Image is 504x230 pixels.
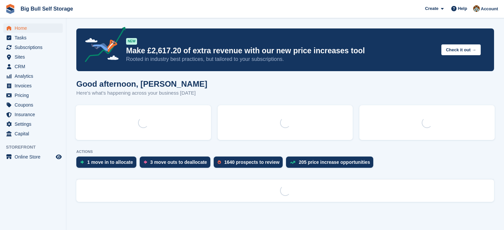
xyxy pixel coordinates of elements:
[76,89,207,97] p: Here's what's happening across your business [DATE]
[15,43,54,52] span: Subscriptions
[3,71,63,81] a: menu
[425,5,438,12] span: Create
[80,160,84,164] img: move_ins_to_allocate_icon-fdf77a2bb77ea45bf5b3d319d69a93e2d87916cf1d5bf7949dd705db3b84f3ca.svg
[299,160,370,165] div: 205 price increase opportunities
[15,91,54,100] span: Pricing
[76,79,207,88] h1: Good afternoon, [PERSON_NAME]
[218,160,221,164] img: prospect-51fa495bee0391a8d652442698ab0144808aea92771e9ea1ae160a38d050c398.svg
[290,161,295,164] img: price_increase_opportunities-93ffe204e8149a01c8c9dc8f82e8f89637d9d84a8eef4429ea346261dce0b2c0.svg
[126,56,436,63] p: Rooted in industry best practices, but tailored to your subscriptions.
[140,157,214,171] a: 3 move outs to deallocate
[15,62,54,71] span: CRM
[76,150,494,154] p: ACTIONS
[3,43,63,52] a: menu
[224,160,280,165] div: 1640 prospects to review
[15,23,54,33] span: Home
[286,157,377,171] a: 205 price increase opportunities
[144,160,147,164] img: move_outs_to_deallocate_icon-f764333ba52eb49d3ac5e1228854f67142a1ed5810a6f6cc68b1a99e826820c5.svg
[3,33,63,42] a: menu
[458,5,467,12] span: Help
[15,100,54,110] span: Coupons
[15,119,54,129] span: Settings
[6,144,66,151] span: Storefront
[76,157,140,171] a: 1 move in to allocate
[15,152,54,161] span: Online Store
[150,160,207,165] div: 3 move outs to deallocate
[55,153,63,161] a: Preview store
[126,38,137,45] div: NEW
[15,33,54,42] span: Tasks
[15,52,54,62] span: Sites
[87,160,133,165] div: 1 move in to allocate
[3,100,63,110] a: menu
[214,157,286,171] a: 1640 prospects to review
[3,91,63,100] a: menu
[126,46,436,56] p: Make £2,617.20 of extra revenue with our new price increases tool
[15,71,54,81] span: Analytics
[441,44,481,55] button: Check it out →
[15,81,54,90] span: Invoices
[5,4,15,14] img: stora-icon-8386f47178a22dfd0bd8f6a31ec36ba5ce8667c1dd55bd0f319d3a0aa187defe.svg
[3,62,63,71] a: menu
[3,23,63,33] a: menu
[15,110,54,119] span: Insurance
[3,152,63,161] a: menu
[3,129,63,138] a: menu
[3,81,63,90] a: menu
[15,129,54,138] span: Capital
[3,119,63,129] a: menu
[79,27,126,65] img: price-adjustments-announcement-icon-8257ccfd72463d97f412b2fc003d46551f7dbcb40ab6d574587a9cd5c0d94...
[3,110,63,119] a: menu
[18,3,76,14] a: Big Bull Self Storage
[3,52,63,62] a: menu
[481,6,498,12] span: Account
[473,5,480,12] img: Mike Llewellen Palmer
